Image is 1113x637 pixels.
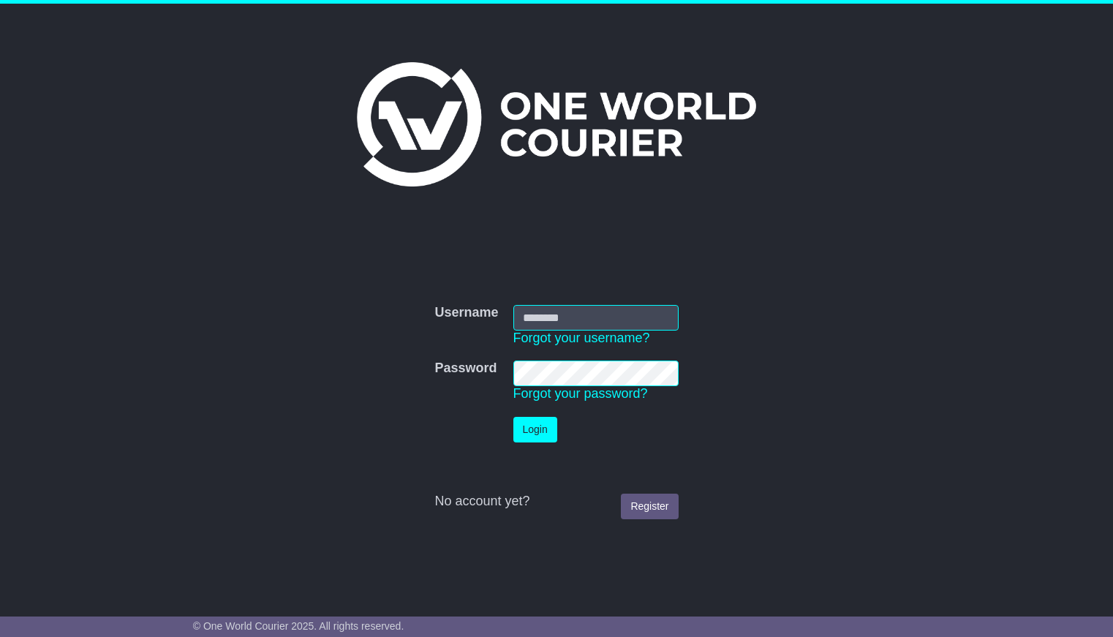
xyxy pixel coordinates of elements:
[621,494,678,519] a: Register
[434,494,678,510] div: No account yet?
[434,305,498,321] label: Username
[513,331,650,345] a: Forgot your username?
[513,417,557,442] button: Login
[357,62,756,186] img: One World
[434,361,497,377] label: Password
[193,620,404,632] span: © One World Courier 2025. All rights reserved.
[513,386,648,401] a: Forgot your password?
